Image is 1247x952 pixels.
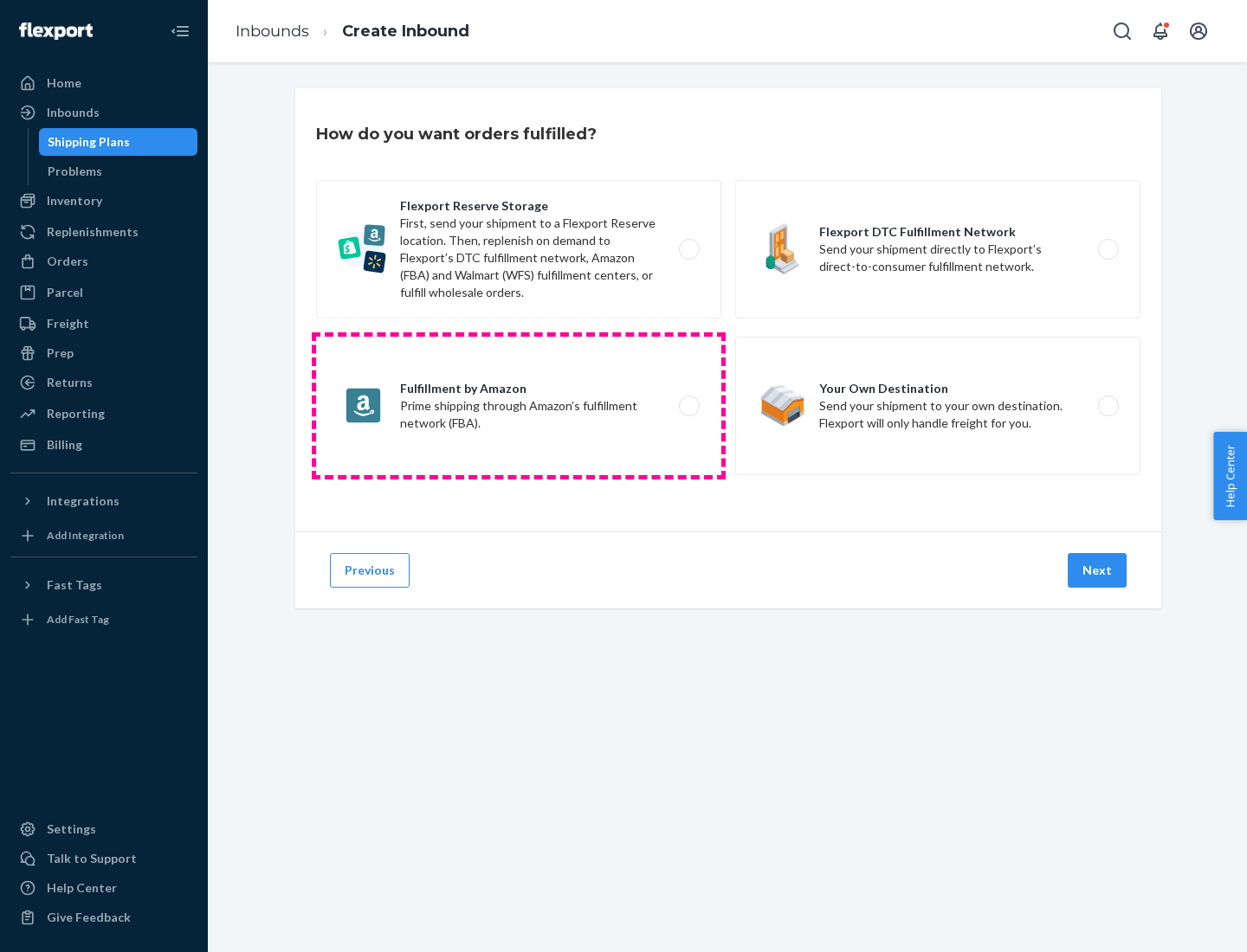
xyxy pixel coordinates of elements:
[222,6,483,57] ol: breadcrumbs
[1143,14,1178,48] button: Open notifications
[47,528,124,543] div: Add Integration
[47,192,102,209] div: Inventory
[47,253,88,270] div: Orders
[47,436,82,453] div: Billing
[47,576,102,594] div: Fast Tags
[316,123,597,145] h3: How do you want orders fulfilled?
[48,163,102,180] div: Problems
[10,99,197,126] a: Inbounds
[47,104,100,121] div: Inbounds
[10,874,197,902] a: Help Center
[47,374,93,391] div: Returns
[47,284,83,301] div: Parcel
[1181,14,1216,48] button: Open account menu
[342,22,469,41] a: Create Inbound
[10,522,197,550] a: Add Integration
[47,223,139,241] div: Replenishments
[1105,14,1140,48] button: Open Search Box
[10,69,197,97] a: Home
[47,405,105,422] div: Reporting
[39,128,198,156] a: Shipping Plans
[10,606,197,634] a: Add Fast Tag
[47,820,96,838] div: Settings
[10,571,197,599] button: Fast Tags
[47,909,131,926] div: Give Feedback
[10,369,197,396] a: Returns
[10,248,197,275] a: Orders
[10,400,197,428] a: Reporting
[236,22,309,41] a: Inbounds
[10,845,197,872] a: Talk to Support
[48,133,130,151] div: Shipping Plans
[10,218,197,246] a: Replenishments
[10,187,197,215] a: Inventory
[47,74,81,92] div: Home
[1068,553,1127,588] button: Next
[10,904,197,931] button: Give Feedback
[10,487,197,515] button: Integrations
[330,553,410,588] button: Previous
[10,310,197,338] a: Freight
[10,339,197,367] a: Prep
[47,879,117,897] div: Help Center
[10,279,197,306] a: Parcel
[1213,432,1247,520] button: Help Center
[10,815,197,843] a: Settings
[47,315,89,332] div: Freight
[47,492,120,510] div: Integrations
[163,14,197,48] button: Close Navigation
[47,344,74,362] div: Prep
[47,850,137,867] div: Talk to Support
[39,158,198,185] a: Problems
[19,23,93,40] img: Flexport logo
[47,612,109,627] div: Add Fast Tag
[10,431,197,459] a: Billing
